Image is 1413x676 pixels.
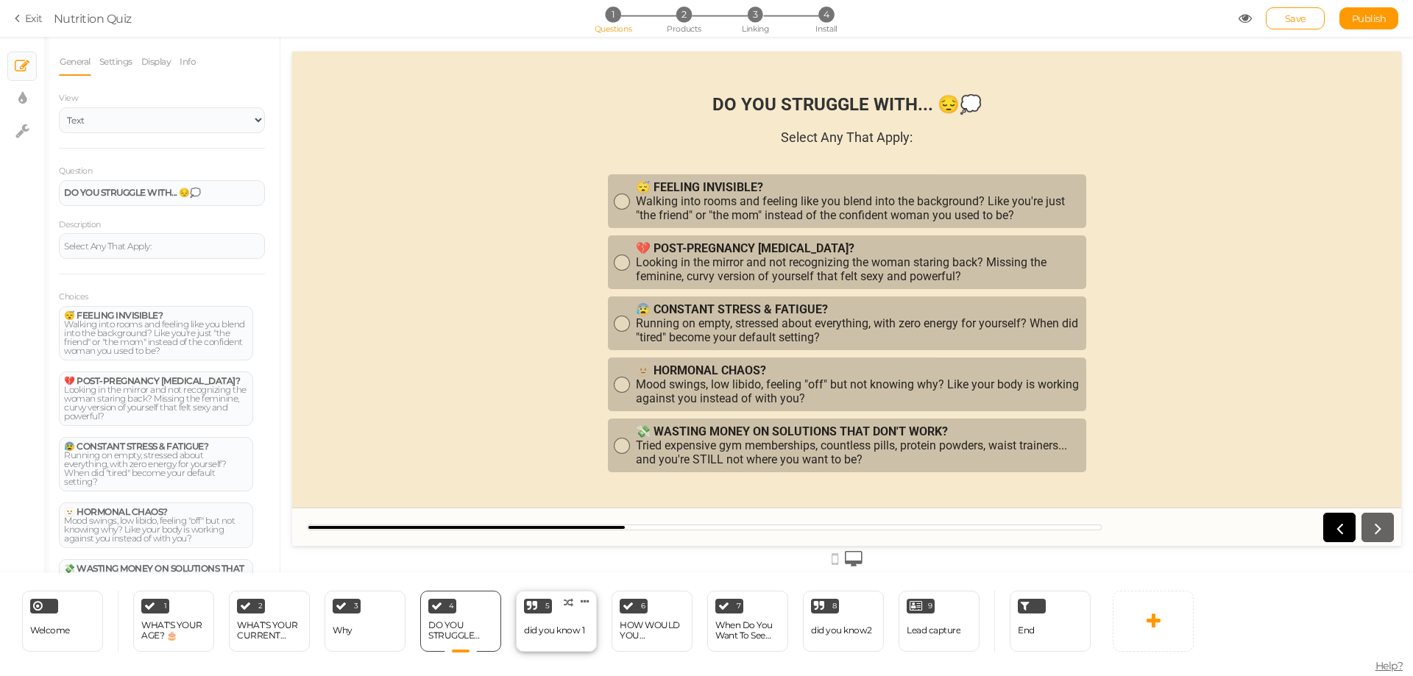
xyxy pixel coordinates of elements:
[721,7,790,22] li: 3 Linking
[99,48,133,76] a: Settings
[64,506,168,517] strong: 🫥 HORMONAL CHAOS?
[164,602,167,610] span: 1
[650,7,718,22] li: 2 Products
[748,7,763,22] span: 3
[64,508,248,543] div: Mood swings, low libido, feeling "off" but not knowing why? Like your body is working against you...
[803,591,884,652] div: 8 did you know2
[1010,591,1091,652] div: End
[676,7,692,22] span: 2
[64,187,200,198] strong: DO YOU STRUGGLE WITH... 😔💭
[179,48,196,76] a: Info
[344,129,471,143] strong: 😴 FEELING INVISIBLE?
[344,312,788,354] div: Mood swings, low libido, feeling "off" but not knowing why? Like your body is working against you...
[229,591,310,652] div: 2 WHAT'S YOUR CURRENT WEIGHT? ⚖️
[54,10,132,27] div: Nutrition Quiz
[1285,13,1306,24] span: Save
[737,602,741,610] span: 7
[667,24,701,34] span: Products
[516,591,597,652] div: 5 did you know 1
[344,190,562,204] strong: 💔 POST-PREGNANCY [MEDICAL_DATA]?
[64,310,163,321] strong: 😴 FEELING INVISIBLE?
[344,373,788,415] div: Tried expensive gym memberships, countless pills, protein powders, waist trainers... and you're S...
[64,563,244,583] strong: 💸 WASTING MONEY ON SOLUTIONS THAT DON'T WORK?
[612,591,693,652] div: 6 HOW WOULD YOU DESCRIBE YOUR LIFESTYLE?
[64,377,248,421] div: Looking in the mirror and not recognizing the woman staring back? Missing the feminine, curvy ver...
[333,625,353,636] div: Why
[420,591,501,652] div: 4 DO YOU STRUGGLE WITH... 😔💭
[489,78,620,93] div: Select Any That Apply:
[15,11,43,26] a: Exit
[420,43,690,63] strong: DO YOU STRUGGLE WITH... 😔💭
[899,591,980,652] div: 9 Lead capture
[641,602,645,610] span: 6
[715,620,780,641] div: When Do You Want To See Results?
[524,625,584,636] div: did you know 1
[141,620,206,641] div: WHAT'S YOUR AGE? 🎂
[141,48,172,76] a: Display
[344,312,474,326] strong: 🫥 HORMONAL CHAOS?
[832,602,837,610] span: 8
[1266,7,1325,29] div: Save
[742,24,768,34] span: Linking
[815,24,837,34] span: Install
[605,7,620,22] span: 1
[64,375,240,386] strong: 💔 POST-PREGNANCY [MEDICAL_DATA]?
[344,190,788,232] div: Looking in the mirror and not recognizing the woman staring back? Missing the feminine, curvy ver...
[133,591,214,652] div: 1 WHAT'S YOUR AGE? 🎂
[811,625,872,636] div: did you know2
[620,620,684,641] div: HOW WOULD YOU DESCRIBE YOUR LIFESTYLE?
[30,625,70,636] span: Welcome
[59,166,92,177] label: Question
[59,220,101,230] label: Description
[907,625,960,636] div: Lead capture
[595,24,632,34] span: Questions
[258,602,263,610] span: 2
[928,602,932,610] span: 9
[428,620,493,641] div: DO YOU STRUGGLE WITH... 😔💭
[792,7,860,22] li: 4 Install
[545,602,550,610] span: 5
[344,251,788,293] div: Running on empty, stressed about everything, with zero energy for yourself? When did "tired" beco...
[344,373,656,387] strong: 💸 WASTING MONEY ON SOLUTIONS THAT DON'T WORK?
[344,129,788,171] div: Walking into rooms and feeling like you blend into the background? Like you're just "the friend" ...
[707,591,788,652] div: 7 When Do You Want To See Results?
[1375,659,1403,672] span: Help?
[64,442,248,486] div: Running on empty, stressed about everything, with zero energy for yourself? When did "tired" beco...
[59,48,91,76] a: General
[578,7,647,22] li: 1 Questions
[354,602,358,610] span: 3
[59,292,88,302] label: Choices
[1018,625,1035,636] span: End
[64,564,248,608] div: Tried expensive gym memberships, countless pills, protein powders, waist trainers... and you're S...
[64,242,260,251] div: Select Any That Apply:
[344,251,536,265] strong: 😰 CONSTANT STRESS & FATIGUE?
[325,591,406,652] div: 3 Why
[22,591,103,652] div: Welcome
[64,311,248,355] div: Walking into rooms and feeling like you blend into the background? Like you're just "the friend" ...
[449,602,454,610] span: 4
[64,441,208,452] strong: 😰 CONSTANT STRESS & FATIGUE?
[818,7,834,22] span: 4
[237,620,302,641] div: WHAT'S YOUR CURRENT WEIGHT? ⚖️
[1352,13,1387,24] span: Publish
[59,93,78,103] span: View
